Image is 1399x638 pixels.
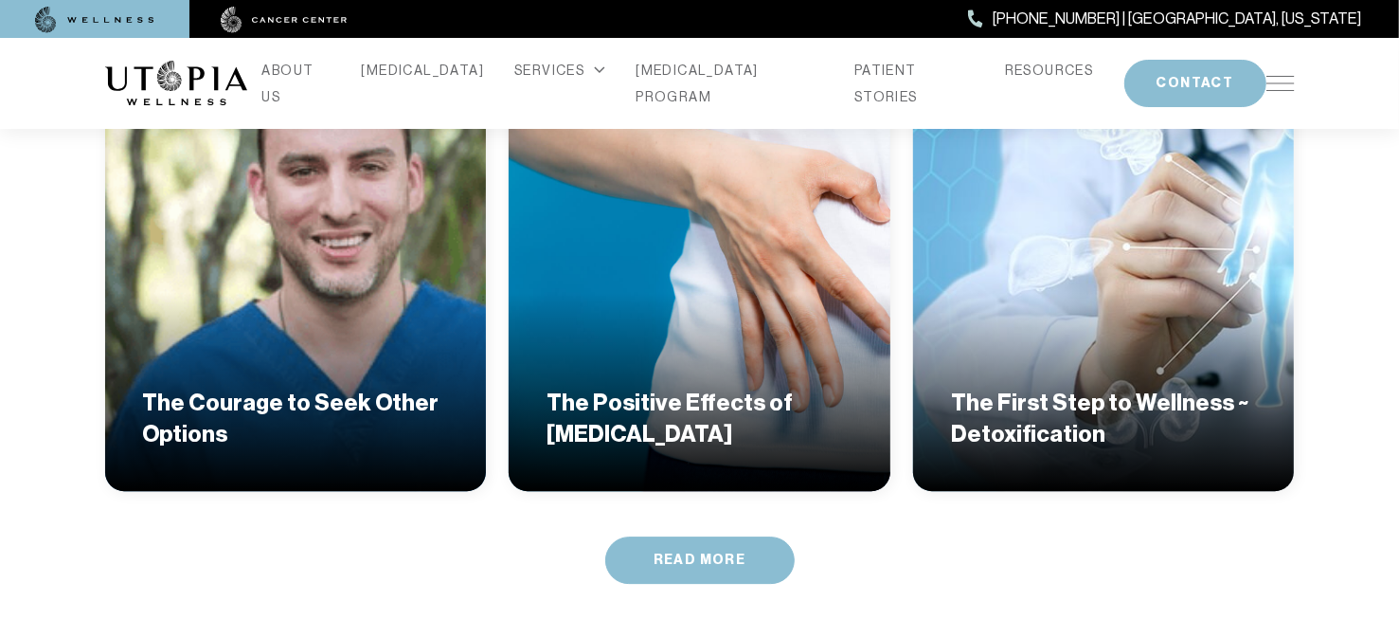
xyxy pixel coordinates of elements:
div: SERVICES [514,57,605,83]
a: Read More [605,537,795,584]
a: PATIENT STORIES [854,57,975,110]
h4: The Courage to Seek Other Options [143,388,449,449]
h4: The First Step to Wellness ~ Detoxification [951,388,1257,449]
a: [PHONE_NUMBER] | [GEOGRAPHIC_DATA], [US_STATE] [968,7,1361,31]
a: [MEDICAL_DATA] PROGRAM [636,57,824,110]
img: wellness [35,7,154,33]
button: CONTACT [1124,60,1266,107]
a: ABOUT US [262,57,332,110]
a: The Courage to Seek Other Options [105,9,487,490]
img: logo [105,61,247,106]
img: icon-hamburger [1266,76,1295,91]
a: [MEDICAL_DATA] [362,57,485,83]
img: cancer center [221,7,348,33]
a: The First Step to Wellness ~ Detoxification [913,9,1295,490]
span: [PHONE_NUMBER] | [GEOGRAPHIC_DATA], [US_STATE] [993,7,1361,31]
a: The Positive Effects of [MEDICAL_DATA] [509,9,890,490]
h4: The Positive Effects of [MEDICAL_DATA] [547,388,852,449]
a: RESOURCES [1005,57,1094,83]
